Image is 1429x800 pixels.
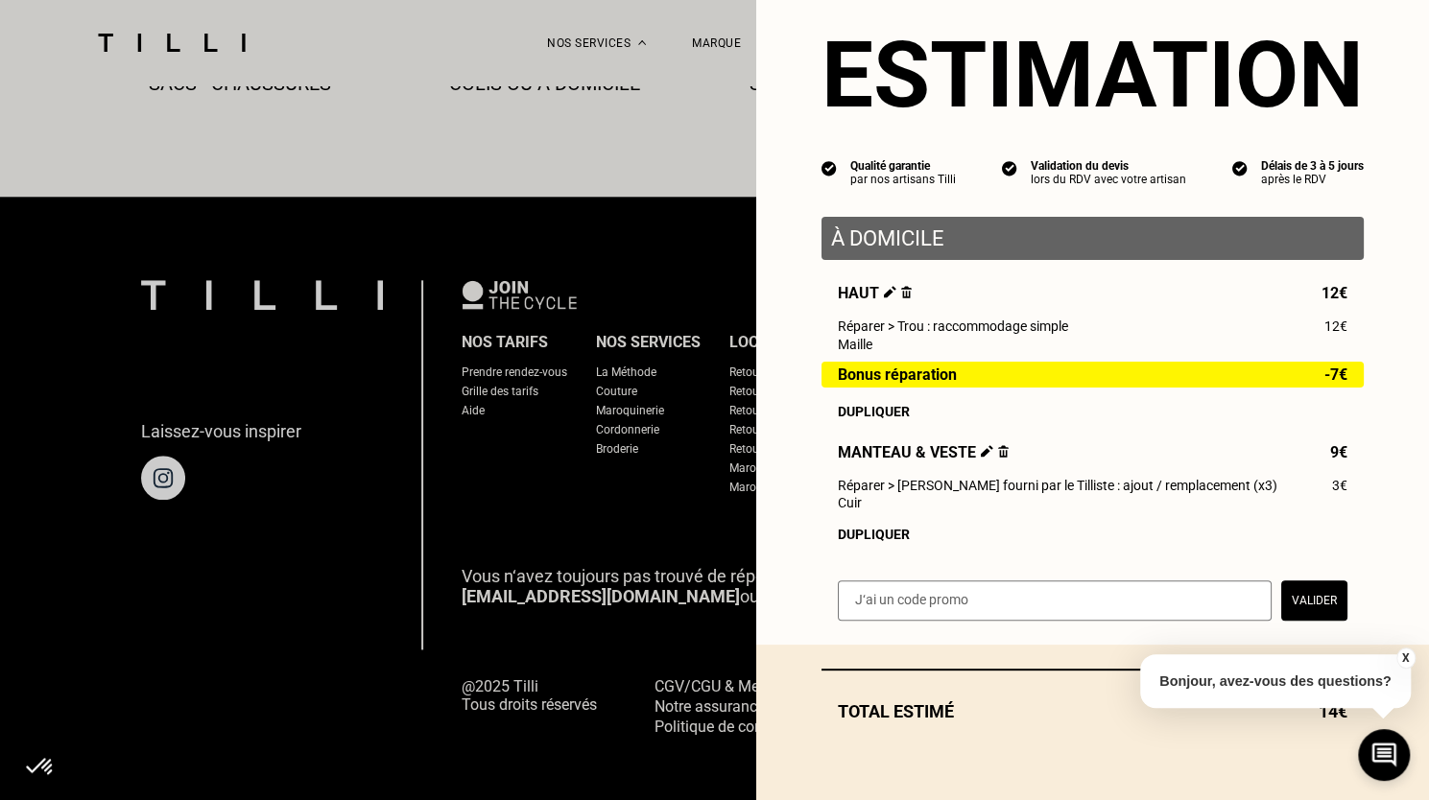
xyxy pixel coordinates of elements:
div: après le RDV [1261,173,1364,186]
p: À domicile [831,226,1354,250]
img: Supprimer [901,286,912,298]
div: par nos artisans Tilli [850,173,956,186]
span: 12€ [1324,318,1347,334]
span: Cuir [838,495,862,510]
span: 12€ [1322,284,1347,302]
button: X [1395,647,1415,669]
span: Maille [838,337,872,352]
img: icon list info [822,159,837,176]
div: Total estimé [822,701,1364,721]
span: 9€ [1330,443,1347,461]
button: Valider [1281,580,1347,621]
span: 3€ [1332,478,1347,493]
div: Délais de 3 à 5 jours [1261,159,1364,173]
span: Bonus réparation [838,366,957,383]
img: icon list info [1232,159,1248,176]
div: Dupliquer [838,404,1347,419]
img: Éditer [981,445,993,458]
section: Estimation [822,21,1364,129]
span: -7€ [1324,366,1347,383]
img: icon list info [1002,159,1017,176]
div: Dupliquer [838,527,1347,542]
img: Éditer [884,286,896,298]
span: Manteau & veste [838,443,1009,461]
p: Bonjour, avez-vous des questions? [1140,654,1411,708]
div: Qualité garantie [850,159,956,173]
img: Supprimer [998,445,1009,458]
span: Réparer > [PERSON_NAME] fourni par le Tilliste : ajout / remplacement (x3) [838,478,1277,493]
div: lors du RDV avec votre artisan [1031,173,1186,186]
div: Validation du devis [1031,159,1186,173]
span: Haut [838,284,912,302]
input: J‘ai un code promo [838,580,1272,621]
span: Réparer > Trou : raccommodage simple [838,318,1068,334]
